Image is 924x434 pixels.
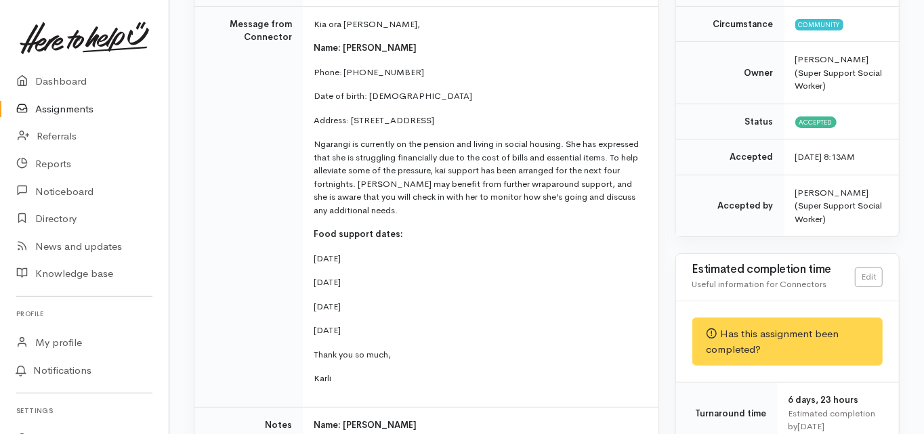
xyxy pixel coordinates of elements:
span: Accepted [795,116,837,127]
h6: Profile [16,305,152,323]
a: Edit [855,267,883,287]
p: Thank you so much, [314,348,642,362]
p: [DATE] [314,276,642,289]
time: [DATE] [798,420,825,432]
td: Status [676,104,784,139]
div: Estimated completion by [789,407,883,433]
h6: Settings [16,402,152,420]
span: Name: [PERSON_NAME] [314,42,417,53]
span: Useful information for Connectors [692,278,827,290]
p: Ngarangi is currently on the pension and living in social housing. She has expressed that she is ... [314,137,642,217]
td: Message from Connector [194,6,303,407]
p: Phone: [PHONE_NUMBER] [314,66,642,79]
span: Food support dates: [314,228,403,240]
p: Kia ora [PERSON_NAME], [314,18,642,31]
span: Name: [PERSON_NAME] [314,419,417,431]
td: Circumstance [676,6,784,42]
p: [DATE] [314,324,642,337]
h3: Estimated completion time [692,263,855,276]
div: Has this assignment been completed? [692,318,883,366]
p: [DATE] [314,252,642,265]
span: [PERSON_NAME] (Super Support Social Worker) [795,53,883,91]
p: Address: [STREET_ADDRESS] [314,114,642,127]
td: Owner [676,42,784,104]
td: [PERSON_NAME] (Super Support Social Worker) [784,175,899,236]
span: 6 days, 23 hours [789,394,859,406]
span: Community [795,19,843,30]
p: Karli [314,372,642,385]
time: [DATE] 8:13AM [795,151,856,162]
p: [DATE] [314,300,642,313]
td: Accepted [676,139,784,175]
p: Date of birth: [DEMOGRAPHIC_DATA] [314,89,642,103]
td: Accepted by [676,175,784,236]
